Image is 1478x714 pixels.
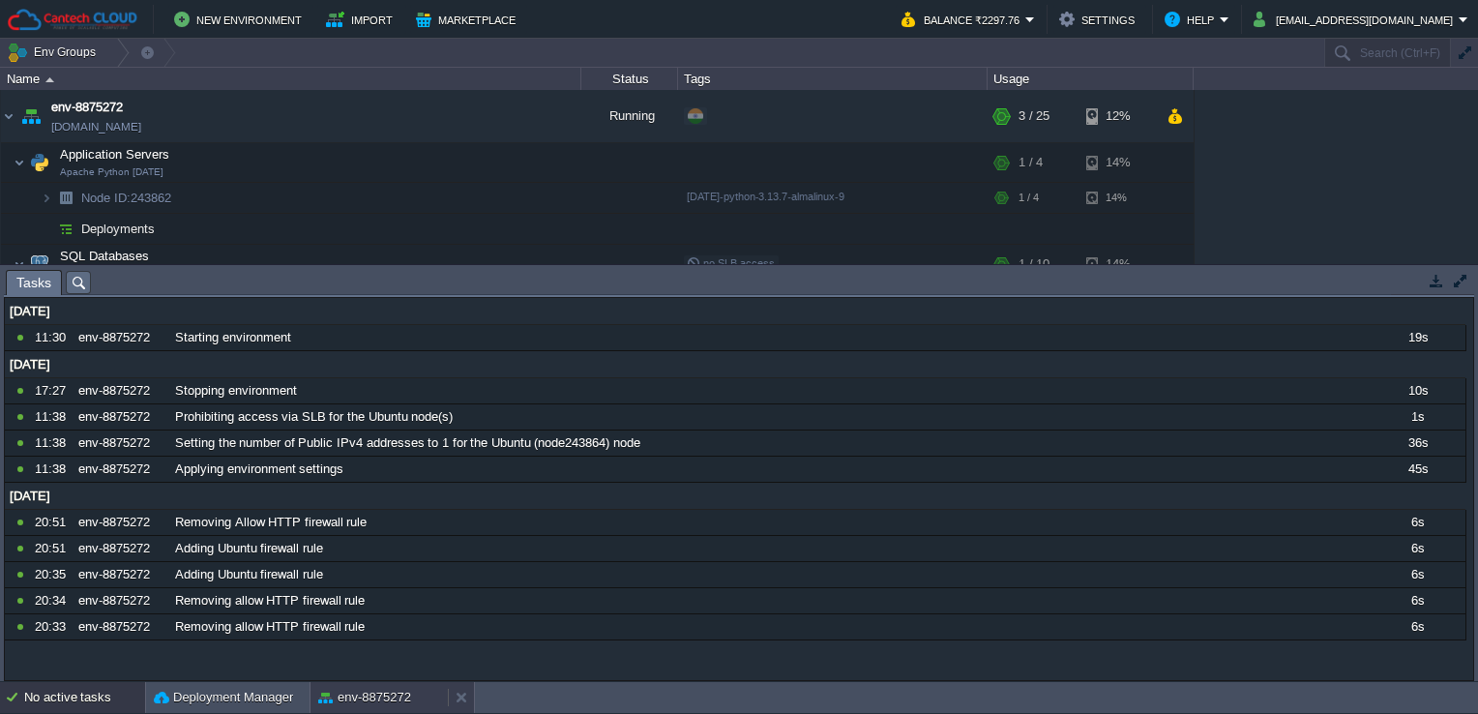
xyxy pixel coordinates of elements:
[35,325,72,350] div: 11:30
[687,257,775,269] span: no SLB access
[582,68,677,90] div: Status
[79,190,174,206] a: Node ID:243862
[7,8,138,32] img: Cantech Cloud
[41,183,52,213] img: AMDAwAAAACH5BAEAAAAALAAAAAABAAEAAAICRAEAOw==
[35,536,72,561] div: 20:51
[58,146,172,163] span: Application Servers
[1370,588,1464,613] div: 6s
[2,68,580,90] div: Name
[1370,457,1464,482] div: 45s
[1086,183,1149,213] div: 14%
[74,378,168,403] div: env-8875272
[1370,614,1464,640] div: 6s
[687,191,844,202] span: [DATE]-python-3.13.7-almalinux-9
[14,245,25,283] img: AMDAwAAAACH5BAEAAAAALAAAAAABAAEAAAICRAEAOw==
[52,214,79,244] img: AMDAwAAAACH5BAEAAAAALAAAAAABAAEAAAICRAEAOw==
[35,457,72,482] div: 11:38
[74,325,168,350] div: env-8875272
[175,540,323,557] span: Adding Ubuntu firewall rule
[1370,404,1464,430] div: 1s
[175,592,365,610] span: Removing allow HTTP firewall rule
[26,245,53,283] img: AMDAwAAAACH5BAEAAAAALAAAAAABAAEAAAICRAEAOw==
[79,190,174,206] span: 243862
[74,431,168,456] div: env-8875272
[17,90,44,142] img: AMDAwAAAACH5BAEAAAAALAAAAAABAAEAAAICRAEAOw==
[35,614,72,640] div: 20:33
[26,143,53,182] img: AMDAwAAAACH5BAEAAAAALAAAAAABAAEAAAICRAEAOw==
[16,271,51,295] span: Tasks
[74,614,168,640] div: env-8875272
[58,147,172,162] a: Application ServersApache Python [DATE]
[81,191,131,205] span: Node ID:
[326,8,399,31] button: Import
[175,434,640,452] span: Setting the number of Public IPv4 addresses to 1 for the Ubuntu (node243864) node
[175,408,453,426] span: Prohibiting access via SLB for the Ubuntu node(s)
[318,688,411,707] button: env-8875272
[14,143,25,182] img: AMDAwAAAACH5BAEAAAAALAAAAAABAAEAAAICRAEAOw==
[41,214,52,244] img: AMDAwAAAACH5BAEAAAAALAAAAAABAAEAAAICRAEAOw==
[5,299,1465,324] div: [DATE]
[1,90,16,142] img: AMDAwAAAACH5BAEAAAAALAAAAAABAAEAAAICRAEAOw==
[1059,8,1140,31] button: Settings
[74,562,168,587] div: env-8875272
[52,183,79,213] img: AMDAwAAAACH5BAEAAAAALAAAAAABAAEAAAICRAEAOw==
[79,221,158,237] a: Deployments
[175,461,343,478] span: Applying environment settings
[1019,90,1049,142] div: 3 / 25
[5,352,1465,377] div: [DATE]
[1086,245,1149,283] div: 14%
[174,8,308,31] button: New Environment
[35,378,72,403] div: 17:27
[175,618,365,636] span: Removing allow HTTP firewall rule
[581,90,678,142] div: Running
[74,536,168,561] div: env-8875272
[58,248,152,264] span: SQL Databases
[416,8,521,31] button: Marketplace
[74,457,168,482] div: env-8875272
[175,329,291,346] span: Starting environment
[175,566,323,583] span: Adding Ubuntu firewall rule
[35,510,72,535] div: 20:51
[35,562,72,587] div: 20:35
[58,249,152,263] a: SQL Databases
[1370,562,1464,587] div: 6s
[7,39,103,66] button: Env Groups
[35,588,72,613] div: 20:34
[1370,378,1464,403] div: 10s
[1019,143,1043,182] div: 1 / 4
[679,68,987,90] div: Tags
[74,588,168,613] div: env-8875272
[989,68,1193,90] div: Usage
[1019,245,1049,283] div: 1 / 10
[35,404,72,430] div: 11:38
[175,382,297,400] span: Stopping environment
[51,98,123,117] a: env-8875272
[24,682,145,713] div: No active tasks
[1370,536,1464,561] div: 6s
[1019,183,1039,213] div: 1 / 4
[175,514,367,531] span: Removing Allow HTTP firewall rule
[1086,90,1149,142] div: 12%
[45,77,54,82] img: AMDAwAAAACH5BAEAAAAALAAAAAABAAEAAAICRAEAOw==
[1165,8,1220,31] button: Help
[74,510,168,535] div: env-8875272
[5,484,1465,509] div: [DATE]
[1086,143,1149,182] div: 14%
[1370,431,1464,456] div: 36s
[1370,325,1464,350] div: 19s
[35,431,72,456] div: 11:38
[74,404,168,430] div: env-8875272
[154,688,293,707] button: Deployment Manager
[60,166,163,178] span: Apache Python [DATE]
[902,8,1025,31] button: Balance ₹2297.76
[1370,510,1464,535] div: 6s
[1254,8,1459,31] button: [EMAIL_ADDRESS][DOMAIN_NAME]
[51,117,141,136] a: [DOMAIN_NAME]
